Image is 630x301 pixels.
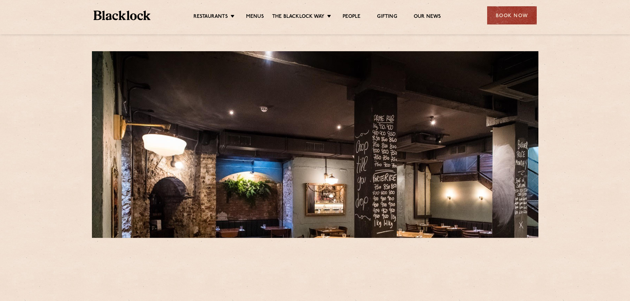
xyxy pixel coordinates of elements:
a: Gifting [377,14,397,21]
a: Menus [246,14,264,21]
div: Book Now [487,6,537,24]
a: The Blacklock Way [272,14,324,21]
a: People [343,14,360,21]
a: Restaurants [193,14,228,21]
a: Our News [414,14,441,21]
img: BL_Textured_Logo-footer-cropped.svg [94,11,151,20]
